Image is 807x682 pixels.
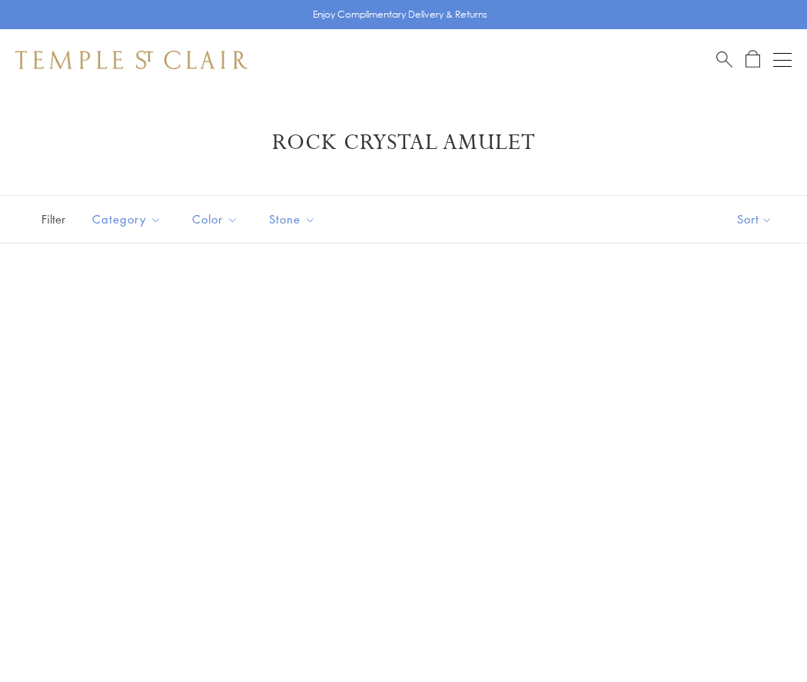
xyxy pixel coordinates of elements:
[716,50,732,69] a: Search
[81,202,173,237] button: Category
[181,202,250,237] button: Color
[15,51,247,69] img: Temple St. Clair
[85,210,173,229] span: Category
[773,51,792,69] button: Open navigation
[257,202,327,237] button: Stone
[746,50,760,69] a: Open Shopping Bag
[313,7,487,22] p: Enjoy Complimentary Delivery & Returns
[702,196,807,243] button: Show sort by
[38,129,769,157] h1: Rock Crystal Amulet
[261,210,327,229] span: Stone
[184,210,250,229] span: Color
